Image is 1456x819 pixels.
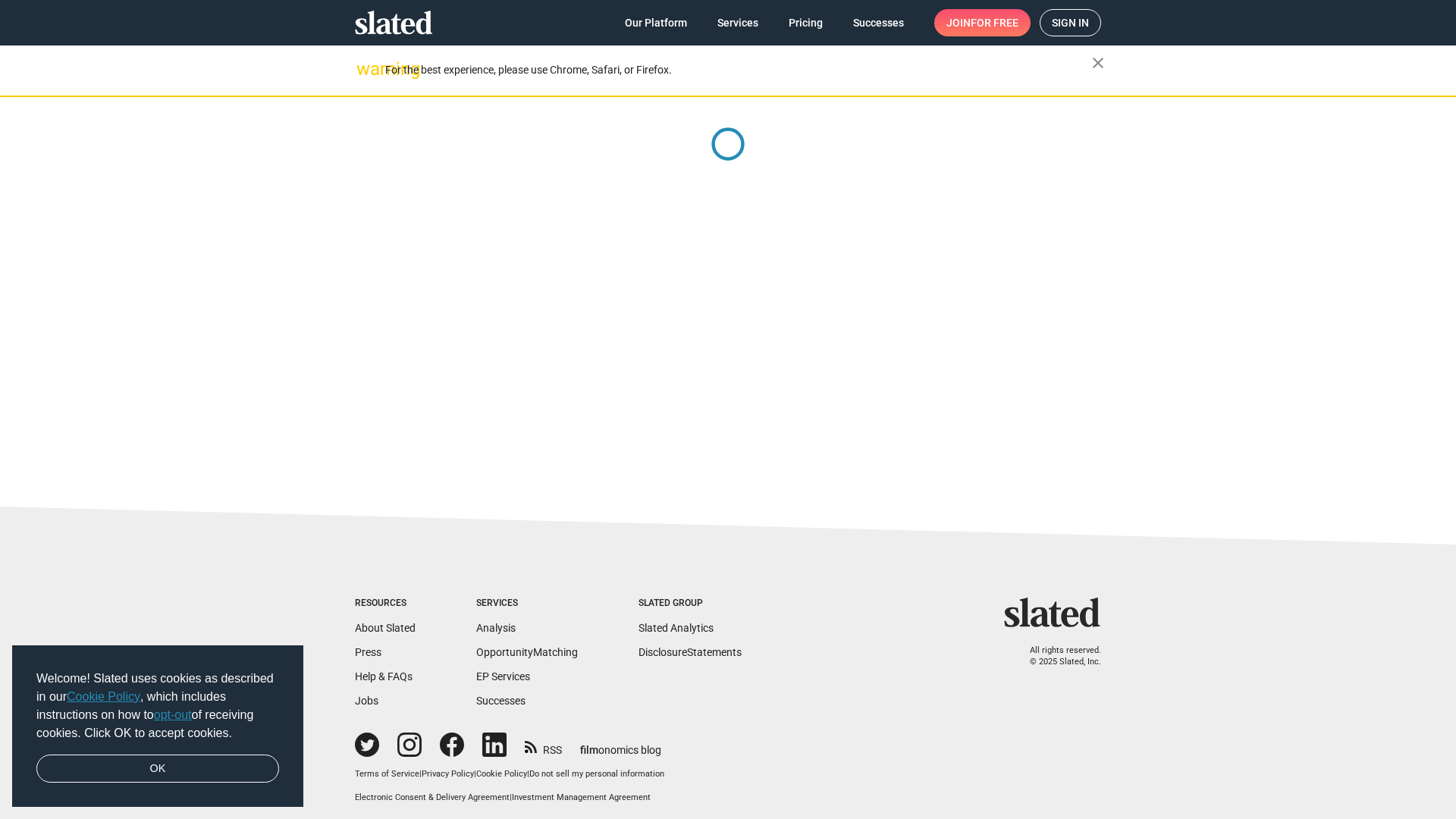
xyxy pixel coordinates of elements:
[355,646,381,658] a: Press
[474,769,476,779] span: |
[1052,10,1089,36] span: Sign in
[476,622,516,634] a: Analysis
[639,598,742,610] div: Slated Group
[639,646,742,658] a: DisclosureStatements
[529,769,664,780] button: Do not sell my personal information
[625,9,687,36] span: Our Platform
[1089,54,1107,72] mat-icon: close
[971,9,1018,36] span: for free
[385,60,1092,80] div: For the best experience, please use Chrome, Safari, or Firefox.
[476,670,530,682] a: EP Services
[419,769,422,779] span: |
[476,695,526,707] a: Successes
[1014,645,1101,667] p: All rights reserved. © 2025 Slated, Inc.
[422,769,474,779] a: Privacy Policy
[580,744,598,756] span: film
[476,598,578,610] div: Services
[705,9,770,36] a: Services
[777,9,835,36] a: Pricing
[853,9,904,36] span: Successes
[1040,9,1101,36] a: Sign in
[512,792,651,802] a: Investment Management Agreement
[356,60,375,78] mat-icon: warning
[525,734,562,758] a: RSS
[355,769,419,779] a: Terms of Service
[934,9,1031,36] a: Joinfor free
[527,769,529,779] span: |
[639,622,714,634] a: Slated Analytics
[12,645,303,808] div: cookieconsent
[67,690,140,703] a: Cookie Policy
[355,622,416,634] a: About Slated
[580,731,661,758] a: filmonomics blog
[510,792,512,802] span: |
[36,670,279,742] span: Welcome! Slated uses cookies as described in our , which includes instructions on how to of recei...
[476,769,527,779] a: Cookie Policy
[355,670,413,682] a: Help & FAQs
[355,695,378,707] a: Jobs
[717,9,758,36] span: Services
[476,646,578,658] a: OpportunityMatching
[789,9,823,36] span: Pricing
[154,708,192,721] a: opt-out
[613,9,699,36] a: Our Platform
[355,792,510,802] a: Electronic Consent & Delivery Agreement
[355,598,416,610] div: Resources
[841,9,916,36] a: Successes
[36,755,279,783] a: dismiss cookie message
[946,9,1018,36] span: Join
